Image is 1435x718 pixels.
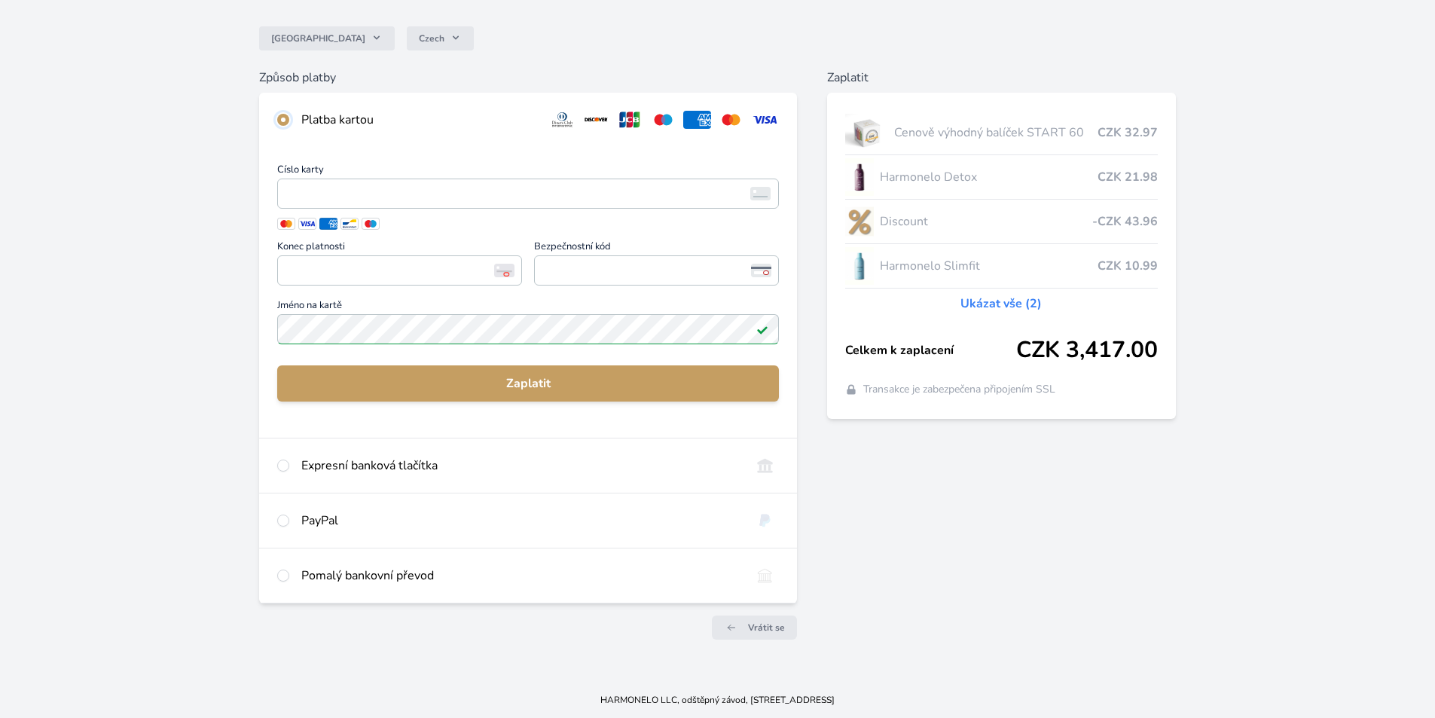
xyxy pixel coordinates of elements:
[1098,168,1158,186] span: CZK 21.98
[880,168,1098,186] span: Harmonelo Detox
[301,111,536,129] div: Platba kartou
[301,512,739,530] div: PayPal
[1092,212,1158,231] span: -CZK 43.96
[259,26,395,50] button: [GEOGRAPHIC_DATA]
[534,242,779,255] span: Bezpečnostní kód
[259,69,797,87] h6: Způsob platby
[277,301,779,314] span: Jméno na kartě
[712,616,797,640] a: Vrátit se
[960,295,1042,313] a: Ukázat vše (2)
[582,111,610,129] img: discover.svg
[271,32,365,44] span: [GEOGRAPHIC_DATA]
[751,111,779,129] img: visa.svg
[894,124,1098,142] span: Cenově výhodný balíček START 60
[301,457,739,475] div: Expresní banková tlačítka
[683,111,711,129] img: amex.svg
[717,111,745,129] img: mc.svg
[277,242,522,255] span: Konec platnosti
[289,374,767,393] span: Zaplatit
[649,111,677,129] img: maestro.svg
[616,111,644,129] img: jcb.svg
[827,69,1176,87] h6: Zaplatit
[1016,337,1158,364] span: CZK 3,417.00
[407,26,474,50] button: Czech
[548,111,576,129] img: diners.svg
[756,323,768,335] img: Platné pole
[845,341,1016,359] span: Celkem k zaplacení
[748,622,785,634] span: Vrátit se
[750,187,771,200] img: card
[863,382,1055,397] span: Transakce je zabezpečena připojením SSL
[301,567,739,585] div: Pomalý bankovní převod
[277,314,779,344] input: Jméno na kartěPlatné pole
[751,512,779,530] img: paypal.svg
[494,264,514,277] img: Konec platnosti
[277,165,779,179] span: Číslo karty
[880,257,1098,275] span: Harmonelo Slimfit
[1098,257,1158,275] span: CZK 10.99
[277,365,779,402] button: Zaplatit
[751,457,779,475] img: onlineBanking_CZ.svg
[419,32,444,44] span: Czech
[284,260,515,281] iframe: Iframe pro datum vypršení platnosti
[751,567,779,585] img: bankTransfer_IBAN.svg
[880,212,1092,231] span: Discount
[845,114,888,151] img: start.jpg
[284,183,772,204] iframe: Iframe pro číslo karty
[845,203,874,240] img: discount-lo.png
[541,260,772,281] iframe: Iframe pro bezpečnostní kód
[845,247,874,285] img: SLIMFIT_se_stinem_x-lo.jpg
[1098,124,1158,142] span: CZK 32.97
[845,158,874,196] img: DETOX_se_stinem_x-lo.jpg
